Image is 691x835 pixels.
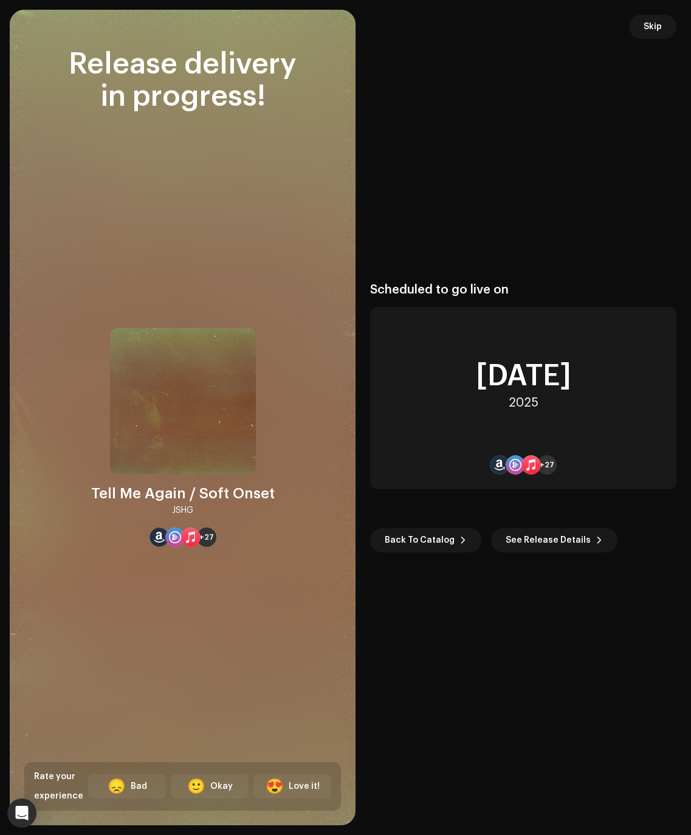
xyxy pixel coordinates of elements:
[644,15,662,39] span: Skip
[629,15,676,39] button: Skip
[34,772,83,800] span: Rate your experience
[491,528,617,552] button: See Release Details
[7,799,36,828] div: Open Intercom Messenger
[187,779,205,794] div: 🙂
[131,780,147,793] div: Bad
[108,779,126,794] div: 😞
[110,328,256,474] img: 18d7b30a-1b4e-4f40-99b3-45bf84e94d02
[506,528,591,552] span: See Release Details
[289,780,320,793] div: Love it!
[91,484,275,503] div: Tell Me Again / Soft Onset
[476,362,571,391] div: [DATE]
[210,780,233,793] div: Okay
[370,528,481,552] button: Back To Catalog
[266,779,284,794] div: 😍
[509,396,538,410] div: 2025
[385,528,455,552] span: Back To Catalog
[172,503,193,518] div: JSHG
[199,532,214,542] span: +27
[24,49,341,113] div: Release delivery in progress!
[540,460,554,470] span: +27
[370,283,676,297] div: Scheduled to go live on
